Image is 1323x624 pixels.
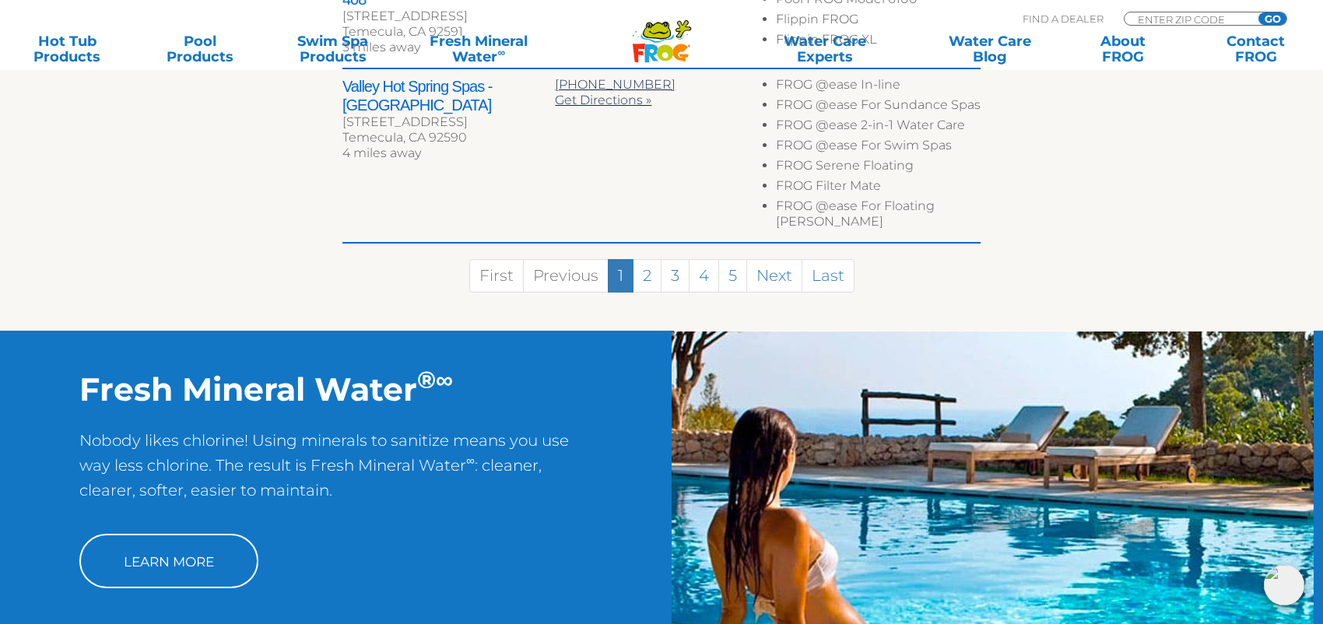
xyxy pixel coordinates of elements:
sup: ® [417,365,436,394]
a: Get Directions » [555,93,651,107]
a: AboutFROG [1071,33,1174,65]
a: 2 [633,259,661,293]
li: FROG @ease For Floating [PERSON_NAME] [776,198,981,234]
a: Previous [523,259,609,293]
a: 1 [608,259,633,293]
div: [STREET_ADDRESS] [342,114,555,130]
p: Nobody likes chlorine! Using minerals to sanitize means you use way less chlorine. The result is ... [79,428,582,518]
div: Temecula, CA 92590 [342,130,555,145]
span: 3 miles away [342,40,420,54]
span: 4 miles away [342,145,421,160]
a: PoolProducts [149,33,252,65]
li: FROG @ease For Swim Spas [776,138,981,158]
a: ContactFROG [1204,33,1307,65]
li: Flippin FROG [776,12,981,32]
input: GO [1258,12,1286,25]
a: First [469,259,524,293]
li: FROG Serene Floating [776,158,981,178]
a: Water CareBlog [939,33,1042,65]
a: Hot TubProducts [16,33,119,65]
a: 4 [689,259,719,293]
li: FROG Filter Mate [776,178,981,198]
img: openIcon [1264,565,1304,605]
li: FROG @ease 2-in-1 Water Care [776,117,981,138]
a: Swim SpaProducts [281,33,384,65]
p: Find A Dealer [1023,12,1104,26]
h2: Fresh Mineral Water [79,370,582,408]
li: FROG @ease In-line [776,77,981,97]
sup: ∞ [436,365,453,394]
h2: Valley Hot Spring Spas - [GEOGRAPHIC_DATA] [342,77,555,114]
a: 5 [718,259,747,293]
sup: ∞ [466,453,475,468]
a: Last [802,259,855,293]
input: Zip Code Form [1136,12,1241,26]
a: Next [746,259,802,293]
a: [PHONE_NUMBER] [555,77,676,92]
div: [STREET_ADDRESS] [342,9,555,24]
li: FROG @ease For Sundance Spas [776,97,981,117]
li: Flippin FROG XL [776,32,981,52]
div: Temecula, CA 92591 [342,24,555,40]
a: Learn More [79,534,258,588]
a: 3 [661,259,690,293]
